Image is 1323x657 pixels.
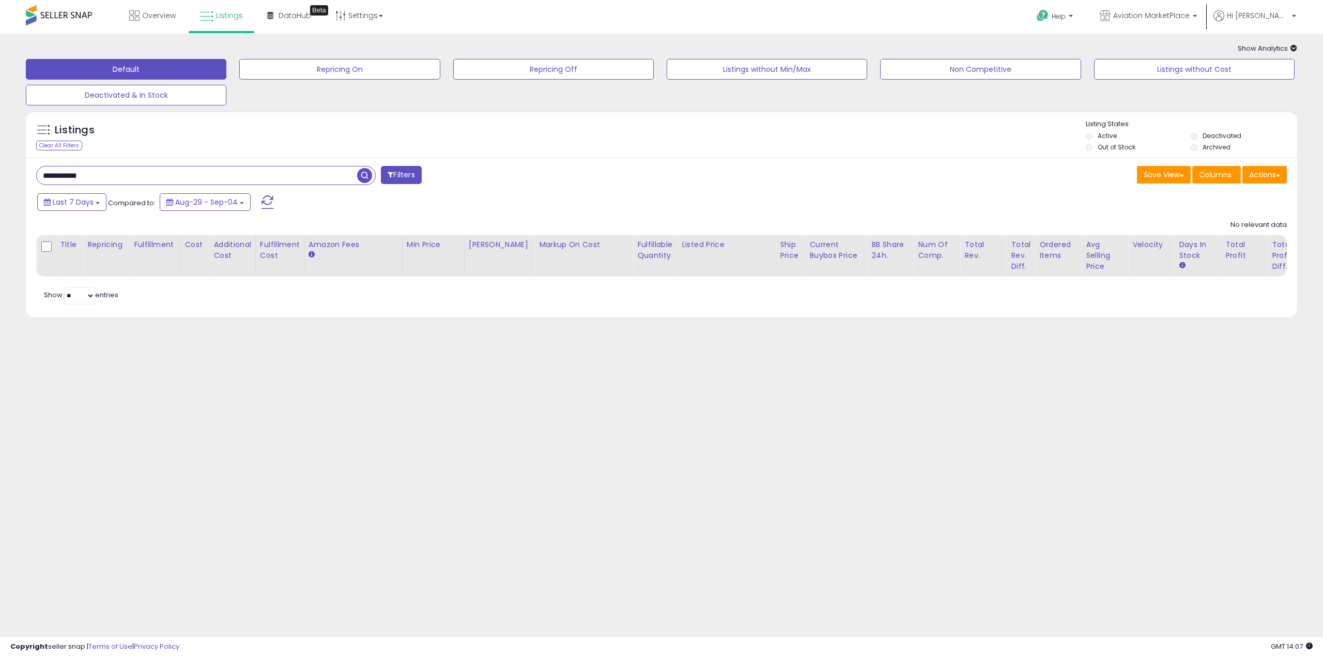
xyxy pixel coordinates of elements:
[1094,59,1295,80] button: Listings without Cost
[918,239,956,261] div: Num of Comp.
[1086,239,1124,272] div: Avg Selling Price
[26,85,226,105] button: Deactivated & In Stock
[809,239,863,261] div: Current Buybox Price
[682,239,771,250] div: Listed Price
[142,10,176,21] span: Overview
[1098,131,1117,140] label: Active
[1028,2,1083,34] a: Help
[213,239,251,261] div: Additional Cost
[87,239,125,250] div: Repricing
[453,59,654,80] button: Repricing Off
[871,239,909,261] div: BB Share 24h.
[1039,239,1077,261] div: Ordered Items
[1227,10,1289,21] span: Hi [PERSON_NAME]
[1213,10,1296,34] a: Hi [PERSON_NAME]
[880,59,1081,80] button: Non Competitive
[279,10,311,21] span: DataHub
[1225,239,1263,261] div: Total Profit
[780,239,801,261] div: Ship Price
[637,239,673,261] div: Fulfillable Quantity
[134,239,176,250] div: Fulfillment
[44,290,118,300] span: Show: entries
[310,5,328,16] div: Tooltip anchor
[1098,143,1135,151] label: Out of Stock
[216,10,243,21] span: Listings
[1036,9,1049,22] i: Get Help
[36,141,82,150] div: Clear All Filters
[1137,166,1191,184] button: Save View
[26,59,226,80] button: Default
[160,193,251,211] button: Aug-29 - Sep-04
[1179,261,1185,270] small: Days In Stock.
[309,239,398,250] div: Amazon Fees
[1238,43,1297,53] span: Show Analytics
[260,239,300,261] div: Fulfillment Cost
[175,197,238,207] span: Aug-29 - Sep-04
[309,250,315,259] small: Amazon Fees.
[381,166,421,184] button: Filters
[1272,239,1292,272] div: Total Profit Diff.
[539,239,628,250] div: Markup on Cost
[535,235,633,277] th: The percentage added to the cost of goods (COGS) that forms the calculator for Min & Max prices.
[1113,10,1190,21] span: Aviation MarketPlace
[185,239,205,250] div: Cost
[1203,143,1230,151] label: Archived
[1242,166,1287,184] button: Actions
[1203,131,1241,140] label: Deactivated
[1132,239,1170,250] div: Velocity
[667,59,867,80] button: Listings without Min/Max
[108,198,156,208] span: Compared to:
[239,59,440,80] button: Repricing On
[60,239,79,250] div: Title
[1192,166,1241,184] button: Columns
[964,239,1002,261] div: Total Rev.
[55,123,95,137] h5: Listings
[469,239,530,250] div: [PERSON_NAME]
[1230,220,1287,230] div: No relevant data
[1199,170,1232,180] span: Columns
[37,193,106,211] button: Last 7 Days
[1011,239,1030,272] div: Total Rev. Diff.
[1179,239,1217,261] div: Days In Stock
[1052,12,1066,21] span: Help
[407,239,460,250] div: Min Price
[53,197,94,207] span: Last 7 Days
[1086,119,1297,129] p: Listing States:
